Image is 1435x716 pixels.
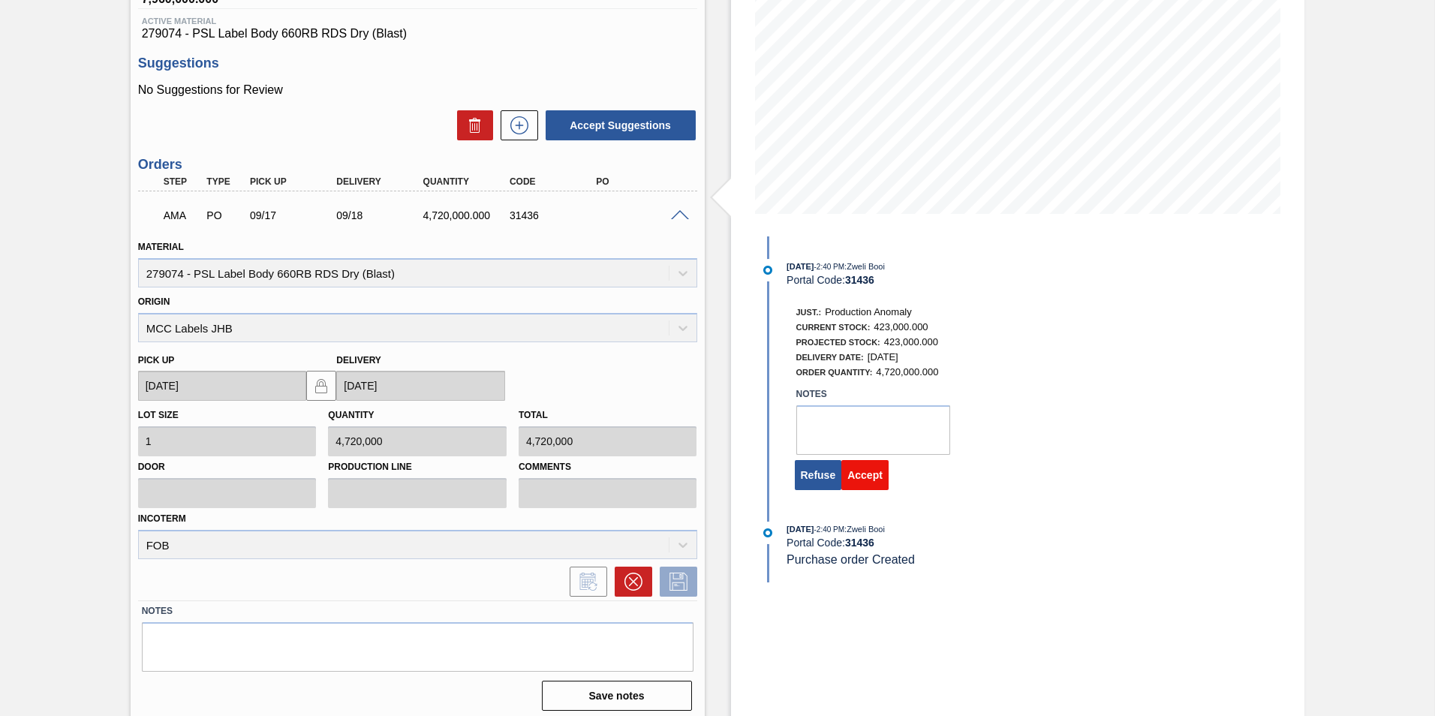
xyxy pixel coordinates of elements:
label: Door [138,456,317,478]
label: Notes [142,600,693,622]
div: Portal Code: [787,537,1143,549]
label: Pick up [138,355,175,366]
div: Quantity [420,176,516,187]
span: [DATE] [787,525,814,534]
span: Delivery Date: [796,353,864,362]
p: AMA [164,209,201,221]
div: Cancel Order [607,567,652,597]
div: Code [506,176,603,187]
span: 279074 - PSL Label Body 660RB RDS Dry (Blast) [142,27,693,41]
span: [DATE] [787,262,814,271]
label: Material [138,242,184,252]
span: Order Quantity: [796,368,873,377]
span: 4,720,000.000 [876,366,938,378]
span: Active Material [142,17,693,26]
strong: 31436 [845,274,874,286]
div: 4,720,000.000 [420,209,516,221]
span: - 2:40 PM [814,525,845,534]
div: Delete Suggestions [450,110,493,140]
span: 423,000.000 [884,336,938,347]
div: Awaiting Manager Approval [160,199,205,232]
img: atual [763,266,772,275]
label: Total [519,410,548,420]
label: Production Line [328,456,507,478]
div: Delivery [332,176,429,187]
span: Projected Stock: [796,338,880,347]
div: 09/18/2025 [332,209,429,221]
h3: Orders [138,157,697,173]
p: No Suggestions for Review [138,83,697,97]
span: 423,000.000 [874,321,928,332]
button: Save notes [542,681,692,711]
label: Origin [138,296,170,307]
div: Portal Code: [787,274,1143,286]
img: atual [763,528,772,537]
label: Notes [796,384,950,405]
h3: Suggestions [138,56,697,71]
div: Pick up [246,176,343,187]
strong: 31436 [845,537,874,549]
div: Accept Suggestions [538,109,697,142]
div: 31436 [506,209,603,221]
img: locked [312,377,330,395]
span: Current Stock: [796,323,871,332]
div: Type [203,176,248,187]
button: Accept [841,460,889,490]
div: Inform order change [562,567,607,597]
span: Production Anomaly [825,306,912,317]
div: Save Order [652,567,697,597]
span: Just.: [796,308,822,317]
input: mm/dd/yyyy [336,371,505,401]
input: mm/dd/yyyy [138,371,307,401]
div: New suggestion [493,110,538,140]
div: Step [160,176,205,187]
label: Quantity [328,410,374,420]
span: - 2:40 PM [814,263,845,271]
div: 09/17/2025 [246,209,343,221]
span: [DATE] [868,351,898,363]
button: locked [306,371,336,401]
span: : Zweli Booi [844,525,885,534]
span: : Zweli Booi [844,262,885,271]
span: Purchase order Created [787,553,915,566]
button: Accept Suggestions [546,110,696,140]
label: Lot size [138,410,179,420]
button: Refuse [795,460,842,490]
label: Delivery [336,355,381,366]
label: Incoterm [138,513,186,524]
label: Comments [519,456,697,478]
div: PO [592,176,689,187]
div: Purchase order [203,209,248,221]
